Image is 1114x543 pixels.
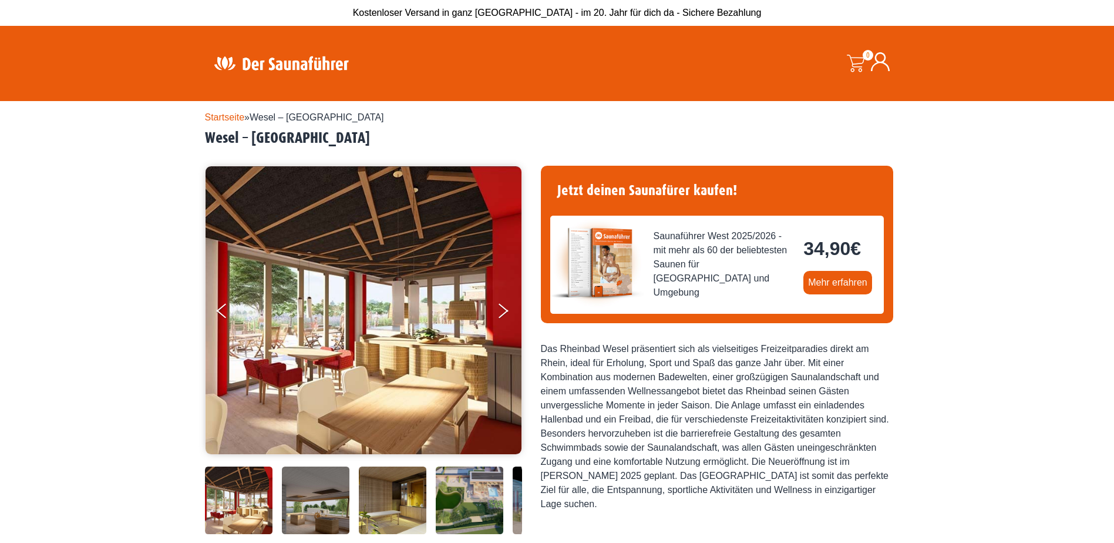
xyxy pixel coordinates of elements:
[496,299,526,328] button: Next
[803,238,861,259] bdi: 34,90
[250,112,384,122] span: Wesel – [GEOGRAPHIC_DATA]
[850,238,861,259] span: €
[353,8,762,18] span: Kostenloser Versand in ganz [GEOGRAPHIC_DATA] - im 20. Jahr für dich da - Sichere Bezahlung
[541,342,893,511] div: Das Rheinbad Wesel präsentiert sich als vielseitiges Freizeitparadies direkt am Rhein, ideal für ...
[205,129,910,148] h2: Wesel – [GEOGRAPHIC_DATA]
[803,271,872,294] a: Mehr erfahren
[654,229,795,300] span: Saunaführer West 2025/2026 - mit mehr als 60 der beliebtesten Saunen für [GEOGRAPHIC_DATA] und Um...
[205,112,245,122] a: Startseite
[217,299,246,328] button: Previous
[550,175,884,206] h4: Jetzt deinen Saunafürer kaufen!
[205,112,384,122] span: »
[863,50,873,61] span: 0
[550,216,644,310] img: der-saunafuehrer-2025-west.jpg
